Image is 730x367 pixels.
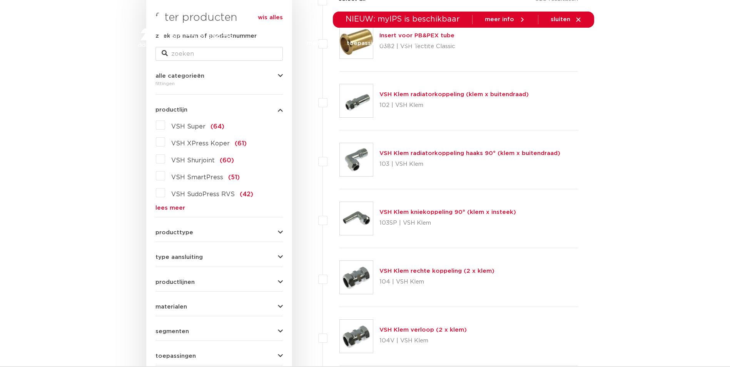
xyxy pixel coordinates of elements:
[340,202,373,235] img: Thumbnail for VSH Klem kniekoppeling 90° (klem x insteek)
[340,143,373,176] img: Thumbnail for VSH Klem radiatorkoppeling haaks 90° (klem x buitendraad)
[379,158,560,170] p: 103 | VSH Klem
[155,353,283,359] button: toepassingen
[228,174,240,180] span: (51)
[155,205,283,211] a: lees meer
[307,28,331,59] a: markten
[155,353,196,359] span: toepassingen
[379,268,494,274] a: VSH Klem rechte koppeling (2 x klem)
[155,329,189,334] span: segmenten
[340,261,373,294] img: Thumbnail for VSH Klem rechte koppeling (2 x klem)
[155,279,195,285] span: productlijnen
[379,99,529,112] p: 102 | VSH Klem
[155,107,187,113] span: productlijn
[235,140,247,147] span: (61)
[379,335,467,347] p: 104V | VSH Klem
[155,73,283,79] button: alle categorieën
[155,304,283,310] button: materialen
[551,17,570,22] span: sluiten
[210,123,224,130] span: (64)
[403,28,435,59] a: downloads
[491,28,517,59] a: over ons
[379,327,467,333] a: VSH Klem verloop (2 x klem)
[155,329,283,334] button: segmenten
[347,28,387,59] a: toepassingen
[171,157,215,163] span: VSH Shurjoint
[155,107,283,113] button: productlijn
[155,279,283,285] button: productlijnen
[346,15,460,23] span: NIEUW: myIPS is beschikbaar
[155,304,187,310] span: materialen
[220,157,234,163] span: (60)
[171,140,230,147] span: VSH XPress Koper
[379,217,516,229] p: 103SP | VSH Klem
[240,191,253,197] span: (42)
[155,73,204,79] span: alle categorieën
[155,230,193,235] span: producttype
[379,150,560,156] a: VSH Klem radiatorkoppeling haaks 90° (klem x buitendraad)
[260,28,291,59] a: producten
[171,191,235,197] span: VSH SudoPress RVS
[155,79,283,88] div: fittingen
[155,254,283,260] button: type aansluiting
[340,320,373,353] img: Thumbnail for VSH Klem verloop (2 x klem)
[379,209,516,215] a: VSH Klem kniekoppeling 90° (klem x insteek)
[556,28,563,59] div: my IPS
[155,230,283,235] button: producttype
[451,28,475,59] a: services
[485,17,514,22] span: meer info
[485,16,526,23] a: meer info
[379,276,494,288] p: 104 | VSH Klem
[260,28,517,59] nav: Menu
[340,84,373,117] img: Thumbnail for VSH Klem radiatorkoppeling (klem x buitendraad)
[171,123,205,130] span: VSH Super
[379,92,529,97] a: VSH Klem radiatorkoppeling (klem x buitendraad)
[171,174,223,180] span: VSH SmartPress
[155,254,203,260] span: type aansluiting
[551,16,582,23] a: sluiten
